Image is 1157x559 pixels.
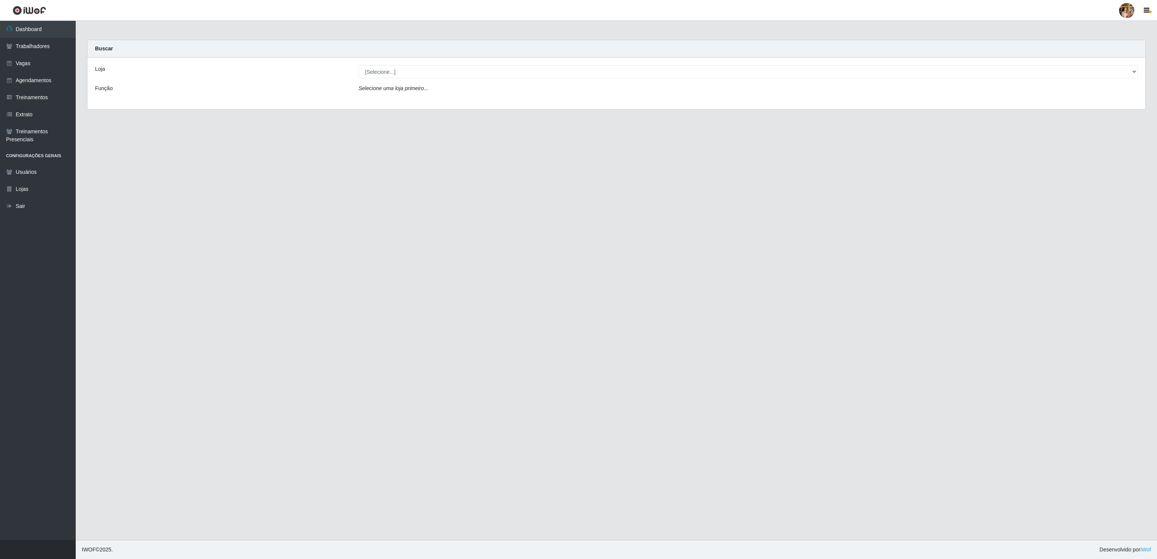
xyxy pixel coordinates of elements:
[82,547,96,553] span: IWOF
[359,85,428,91] i: Selecione uma loja primeiro...
[82,546,113,554] span: © 2025 .
[1140,547,1151,553] a: iWof
[95,45,113,52] strong: Buscar
[12,6,46,15] img: CoreUI Logo
[95,84,113,92] label: Função
[1099,546,1151,554] span: Desenvolvido por
[95,65,105,73] label: Loja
